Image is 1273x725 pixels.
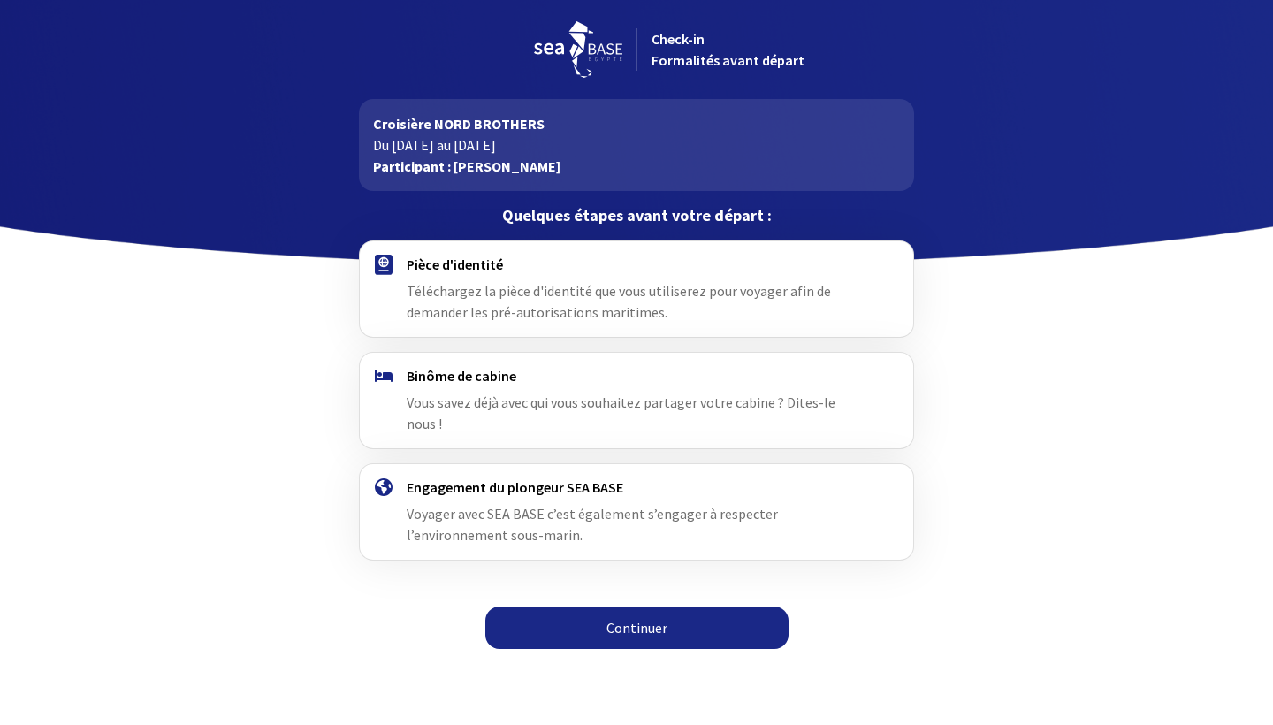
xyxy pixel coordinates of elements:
span: Voyager avec SEA BASE c’est également s’engager à respecter l’environnement sous-marin. [407,505,778,544]
p: Participant : [PERSON_NAME] [373,156,899,177]
p: Quelques étapes avant votre départ : [359,205,913,226]
span: Check-in Formalités avant départ [652,30,804,69]
img: logo_seabase.svg [534,21,622,78]
h4: Engagement du plongeur SEA BASE [407,478,865,496]
img: passport.svg [375,255,393,275]
span: Vous savez déjà avec qui vous souhaitez partager votre cabine ? Dites-le nous ! [407,393,835,432]
a: Continuer [485,607,789,649]
h4: Binôme de cabine [407,367,865,385]
img: engagement.svg [375,478,393,496]
img: binome.svg [375,370,393,382]
p: Croisière NORD BROTHERS [373,113,899,134]
h4: Pièce d'identité [407,256,865,273]
span: Téléchargez la pièce d'identité que vous utiliserez pour voyager afin de demander les pré-autoris... [407,282,831,321]
p: Du [DATE] au [DATE] [373,134,899,156]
